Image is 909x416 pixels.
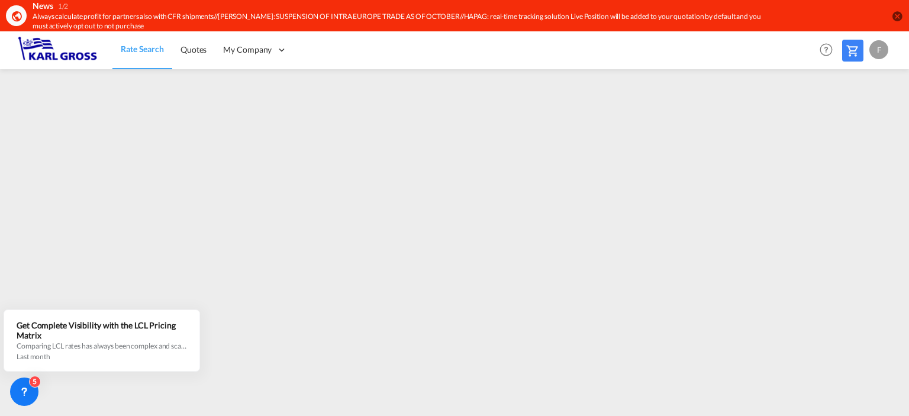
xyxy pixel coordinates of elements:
div: My Company [215,31,295,69]
div: 1/2 [58,2,69,12]
md-icon: icon-earth [11,10,22,22]
span: My Company [223,44,272,56]
div: Always calculate profit for partners also with CFR shipments//YANG MING: SUSPENSION OF INTRA EURO... [33,12,769,32]
div: Help [816,40,842,61]
span: Rate Search [121,44,164,54]
div: F [869,40,888,59]
button: icon-close-circle [891,10,903,22]
span: Quotes [180,44,207,54]
img: 3269c73066d711f095e541db4db89301.png [18,37,98,63]
a: Rate Search [112,31,172,69]
span: Help [816,40,836,60]
a: Quotes [172,31,215,69]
